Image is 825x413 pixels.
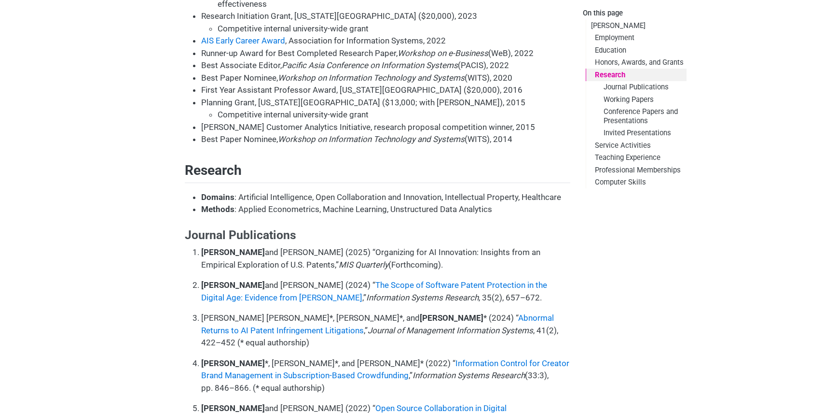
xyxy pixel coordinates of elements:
a: Research [586,69,686,81]
a: Invited Presentations [586,127,686,139]
li: Best Associate Editor, (PACIS), 2022 [201,59,570,72]
li: Research Initiation Grant, [US_STATE][GEOGRAPHIC_DATA] ($20,000), 2023 [201,10,570,35]
strong: Domains [201,192,234,202]
a: AIS Early Career Award [201,36,285,45]
strong: [PERSON_NAME] [201,358,265,368]
em: Pacific Asia Conference on Information Systems [282,60,458,70]
li: , Association for Information Systems, 2022 [201,35,570,47]
em: Information Systems Research [412,370,525,380]
li: First Year Assistant Professor Award, [US_STATE][GEOGRAPHIC_DATA] ($20,000), 2016 [201,84,570,97]
h2: Research [185,162,570,183]
a: Abnormal Returns to AI Patent Infringement Litigations [201,313,554,335]
em: MIS Quarterly [339,260,388,270]
li: Planning Grant, [US_STATE][GEOGRAPHIC_DATA] ($13,000; with [PERSON_NAME]), 2015 [201,97,570,121]
em: Workshop on Information Technology and Systems [278,134,465,144]
em: Workshop on e-Business [398,48,488,58]
strong: [PERSON_NAME] [201,280,265,290]
a: Professional Memberships [586,164,686,176]
h2: On this page [583,9,687,18]
li: : Applied Econometrics, Machine Learning, Unstructured Data Analytics [201,203,570,216]
p: [PERSON_NAME] [PERSON_NAME]*, [PERSON_NAME]*, and * (2024) “ ,” , 41(2), 422–452 (* equal authors... [201,312,570,349]
a: Computer Skills [586,176,686,188]
a: The Scope of Software Patent Protection in the Digital Age: Evidence from [PERSON_NAME] [201,280,547,302]
a: Service Activities [586,139,686,151]
strong: [PERSON_NAME] [420,313,483,323]
li: Runner-up Award for Best Completed Research Paper, (WeB), 2022 [201,47,570,60]
a: Education [586,44,686,56]
li: Competitive internal university-wide grant [218,109,570,121]
p: and [PERSON_NAME] (2024) “ ,” , 35(2), 657–672. [201,279,570,304]
p: *, [PERSON_NAME]*, and [PERSON_NAME]* (2022) “ ,” (33:3), pp. 846–866. (* equal authorship) [201,357,570,395]
li: Best Paper Nominee, (WITS), 2020 [201,72,570,85]
strong: Methods [201,204,234,214]
em: Workshop on Information Technology and Systems [278,73,465,83]
em: Information Systems Research [366,293,479,302]
strong: [PERSON_NAME] [201,247,265,257]
h3: Journal Publications [185,228,570,242]
a: Teaching Experience [586,152,686,164]
li: [PERSON_NAME] Customer Analytics Initiative, research proposal competition winner, 2015 [201,121,570,134]
em: Journal of Management Information Systems [368,326,533,335]
li: : Artificial Intelligence, Open Collaboration and Innovation, Intellectual Property, Healthcare [201,191,570,204]
p: and [PERSON_NAME] (2025) “Organizing for AI Innovation: Insights from an Empirical Exploration of... [201,246,570,271]
a: Employment [586,32,686,44]
a: [PERSON_NAME] [586,19,686,31]
li: Competitive internal university-wide grant [218,23,570,35]
a: Honors, Awards, and Grants [586,57,686,69]
a: Conference Papers and Presentations [586,106,686,127]
a: Working Papers [586,93,686,105]
a: Journal Publications [586,81,686,93]
strong: [PERSON_NAME] [201,403,265,413]
li: Best Paper Nominee, (WITS), 2014 [201,133,570,146]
